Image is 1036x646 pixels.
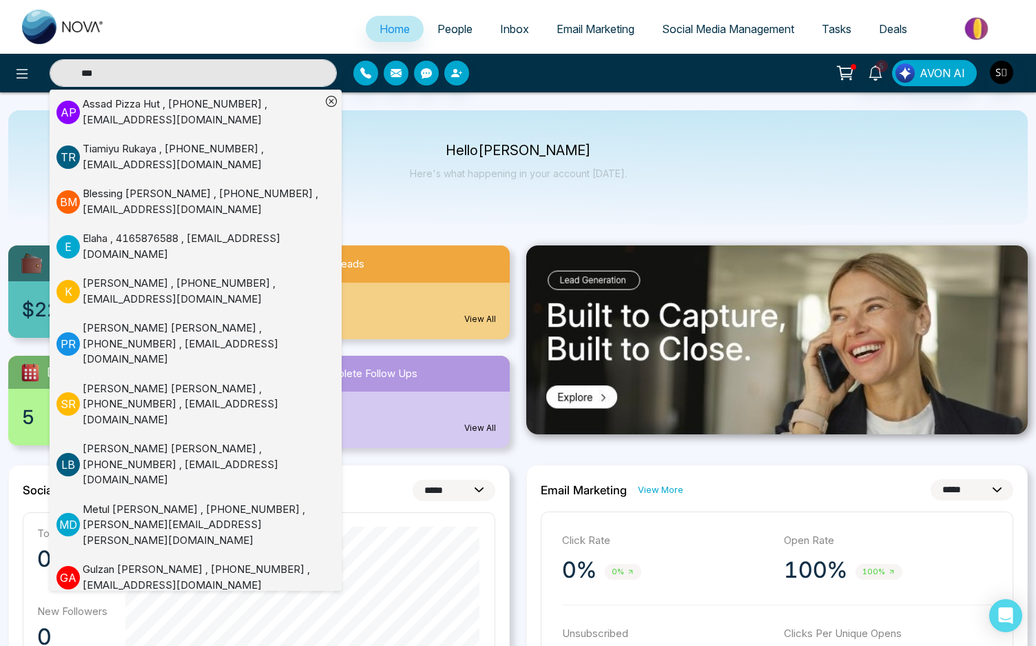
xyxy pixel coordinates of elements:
[464,422,496,434] a: View All
[83,502,321,549] div: Metul [PERSON_NAME] , [PHONE_NUMBER] , [PERSON_NAME][EMAIL_ADDRESS][PERSON_NAME][DOMAIN_NAME]
[784,533,992,549] p: Open Rate
[562,626,770,642] p: Unsubscribed
[56,280,80,303] p: K
[83,381,321,428] div: [PERSON_NAME] [PERSON_NAME] , [PHONE_NUMBER] , [EMAIL_ADDRESS][DOMAIN_NAME]
[638,483,683,496] a: View More
[56,453,80,476] p: L B
[366,16,424,42] a: Home
[410,145,627,157] p: Hello [PERSON_NAME]
[876,60,888,72] span: 5
[920,65,965,81] span: AVON AI
[56,145,80,169] p: T R
[648,16,808,42] a: Social Media Management
[56,101,80,124] p: A P
[83,441,321,488] div: [PERSON_NAME] [PERSON_NAME] , [PHONE_NUMBER] , [EMAIL_ADDRESS][DOMAIN_NAME]
[47,365,107,381] span: [DATE] Task
[859,60,892,84] a: 5
[856,564,902,580] span: 100%
[541,483,627,497] h2: Email Marketing
[464,313,496,325] a: View All
[22,403,34,432] span: 5
[56,392,80,416] p: S R
[22,10,105,44] img: Nova CRM Logo
[410,168,627,179] p: Here's what happening in your account [DATE].
[784,556,847,584] p: 100%
[56,513,80,536] p: M D
[424,16,486,42] a: People
[83,276,321,307] div: [PERSON_NAME] , [PHONE_NUMBER] , [EMAIL_ADDRESS][DOMAIN_NAME]
[56,566,80,589] p: G A
[562,556,597,584] p: 0%
[437,22,473,36] span: People
[19,361,41,383] img: todayTask.svg
[83,97,321,128] div: Assad Pizza Hut , [PHONE_NUMBER] , [EMAIL_ADDRESS][DOMAIN_NAME]
[309,366,417,382] span: Incomplete Follow Ups
[37,527,109,540] p: Total Followers
[500,22,529,36] span: Inbox
[865,16,921,42] a: Deals
[895,63,915,83] img: Lead Flow
[808,16,865,42] a: Tasks
[989,599,1022,632] div: Open Intercom Messenger
[56,190,80,214] p: B M
[990,61,1013,84] img: User Avatar
[259,356,518,448] a: Incomplete Follow Ups39View All
[83,186,321,217] div: Blessing [PERSON_NAME] , [PHONE_NUMBER] , [EMAIL_ADDRESS][DOMAIN_NAME]
[557,22,634,36] span: Email Marketing
[83,141,321,172] div: Tiamiyu Rukaya , [PHONE_NUMBER] , [EMAIL_ADDRESS][DOMAIN_NAME]
[892,60,977,86] button: AVON AI
[380,22,410,36] span: Home
[822,22,851,36] span: Tasks
[23,483,91,497] h2: Social Media
[879,22,907,36] span: Deals
[56,235,80,259] p: E
[562,533,770,549] p: Click Rate
[605,564,641,580] span: 0%
[486,16,543,42] a: Inbox
[259,245,518,339] a: New Leads3View All
[526,245,1028,434] img: .
[83,562,321,593] div: Gulzan [PERSON_NAME] , [PHONE_NUMBER] , [EMAIL_ADDRESS][DOMAIN_NAME]
[83,321,321,367] div: [PERSON_NAME] [PERSON_NAME] , [PHONE_NUMBER] , [EMAIL_ADDRESS][DOMAIN_NAME]
[662,22,794,36] span: Social Media Management
[22,295,72,324] span: $221
[83,231,321,262] div: Elaha , 4165876588 , [EMAIL_ADDRESS][DOMAIN_NAME]
[784,626,992,642] p: Clicks Per Unique Opens
[928,13,1028,44] img: Market-place.gif
[56,332,80,356] p: P R
[19,251,44,276] img: availableCredit.svg
[543,16,648,42] a: Email Marketing
[37,545,109,573] p: 0
[37,605,109,618] p: New Followers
